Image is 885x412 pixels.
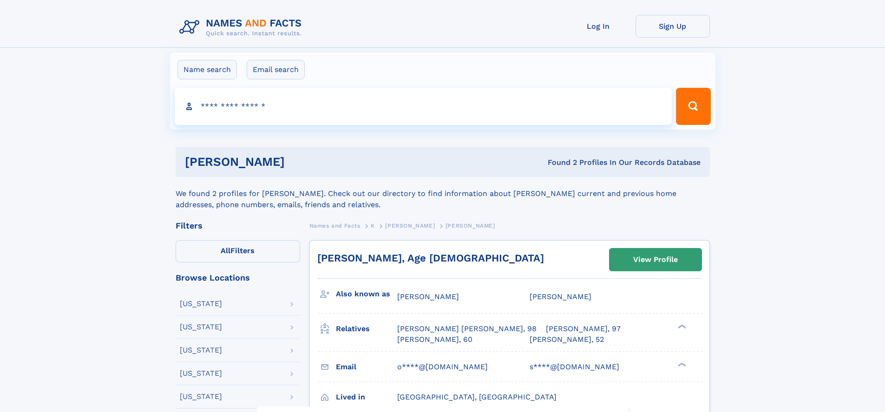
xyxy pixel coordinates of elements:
[530,292,591,301] span: [PERSON_NAME]
[185,156,416,168] h1: [PERSON_NAME]
[397,292,459,301] span: [PERSON_NAME]
[397,324,537,334] a: [PERSON_NAME] [PERSON_NAME], 98
[177,60,237,79] label: Name search
[676,88,710,125] button: Search Button
[317,252,544,264] a: [PERSON_NAME], Age [DEMOGRAPHIC_DATA]
[636,15,710,38] a: Sign Up
[180,370,222,377] div: [US_STATE]
[175,88,672,125] input: search input
[336,359,397,375] h3: Email
[176,15,309,40] img: Logo Names and Facts
[176,240,300,262] label: Filters
[610,249,701,271] a: View Profile
[180,347,222,354] div: [US_STATE]
[546,324,621,334] a: [PERSON_NAME], 97
[561,15,636,38] a: Log In
[385,222,435,229] span: [PERSON_NAME]
[180,323,222,331] div: [US_STATE]
[176,222,300,230] div: Filters
[530,334,604,345] a: [PERSON_NAME], 52
[180,300,222,307] div: [US_STATE]
[371,220,375,231] a: K
[247,60,305,79] label: Email search
[336,321,397,337] h3: Relatives
[176,177,710,210] div: We found 2 profiles for [PERSON_NAME]. Check out our directory to find information about [PERSON_...
[336,389,397,405] h3: Lived in
[675,324,687,330] div: ❯
[221,246,230,255] span: All
[180,393,222,400] div: [US_STATE]
[385,220,435,231] a: [PERSON_NAME]
[675,361,687,367] div: ❯
[371,222,375,229] span: K
[397,392,557,401] span: [GEOGRAPHIC_DATA], [GEOGRAPHIC_DATA]
[309,220,361,231] a: Names and Facts
[633,249,678,270] div: View Profile
[397,334,472,345] a: [PERSON_NAME], 60
[176,274,300,282] div: Browse Locations
[336,286,397,302] h3: Also known as
[446,222,495,229] span: [PERSON_NAME]
[416,157,701,168] div: Found 2 Profiles In Our Records Database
